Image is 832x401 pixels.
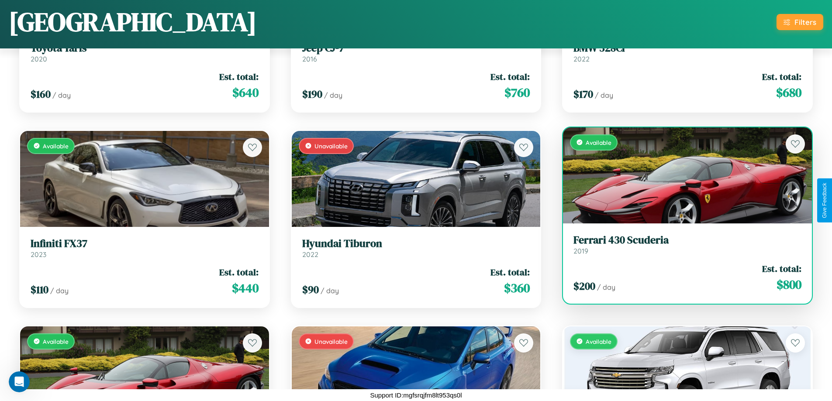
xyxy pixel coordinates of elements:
span: 2020 [31,55,47,63]
span: $ 800 [777,276,801,293]
iframe: Intercom live chat [9,371,30,392]
p: Support ID: mgfsrqjfm8lt953qs0l [370,389,462,401]
span: $ 440 [232,279,259,297]
span: $ 200 [573,279,595,293]
span: / day [595,91,613,99]
span: 2016 [302,55,317,63]
span: Est. total: [490,266,530,278]
span: $ 360 [504,279,530,297]
div: Give Feedback [822,183,828,218]
a: Jeep CJ-72016 [302,42,530,63]
span: 2019 [573,247,588,255]
span: Est. total: [219,266,259,278]
a: BMW 328Ci2022 [573,42,801,63]
span: 2022 [573,55,590,63]
h3: BMW 328Ci [573,42,801,55]
span: Available [586,139,611,146]
span: $ 110 [31,282,48,297]
span: $ 90 [302,282,319,297]
span: Est. total: [219,70,259,83]
span: / day [597,283,615,291]
a: Toyota Yaris2020 [31,42,259,63]
span: $ 160 [31,87,51,101]
span: $ 170 [573,87,593,101]
h3: Hyundai Tiburon [302,237,530,250]
span: $ 190 [302,87,322,101]
span: / day [50,286,69,295]
h3: Jeep CJ-7 [302,42,530,55]
span: / day [324,91,342,99]
h3: Ferrari 430 Scuderia [573,234,801,247]
h3: Toyota Yaris [31,42,259,55]
span: Est. total: [490,70,530,83]
h1: [GEOGRAPHIC_DATA] [9,4,257,40]
span: / day [52,91,71,99]
div: Filters [794,17,816,27]
span: Available [43,142,69,150]
span: Unavailable [314,338,348,345]
button: Filters [777,14,823,30]
span: $ 760 [504,84,530,101]
a: Ferrari 430 Scuderia2019 [573,234,801,255]
span: Available [586,338,611,345]
span: 2023 [31,250,46,259]
span: Unavailable [314,142,348,150]
span: $ 640 [232,84,259,101]
span: Est. total: [762,70,801,83]
a: Hyundai Tiburon2022 [302,237,530,259]
a: Infiniti FX372023 [31,237,259,259]
span: Available [43,338,69,345]
span: $ 680 [776,84,801,101]
span: 2022 [302,250,318,259]
span: Est. total: [762,262,801,275]
span: / day [321,286,339,295]
h3: Infiniti FX37 [31,237,259,250]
